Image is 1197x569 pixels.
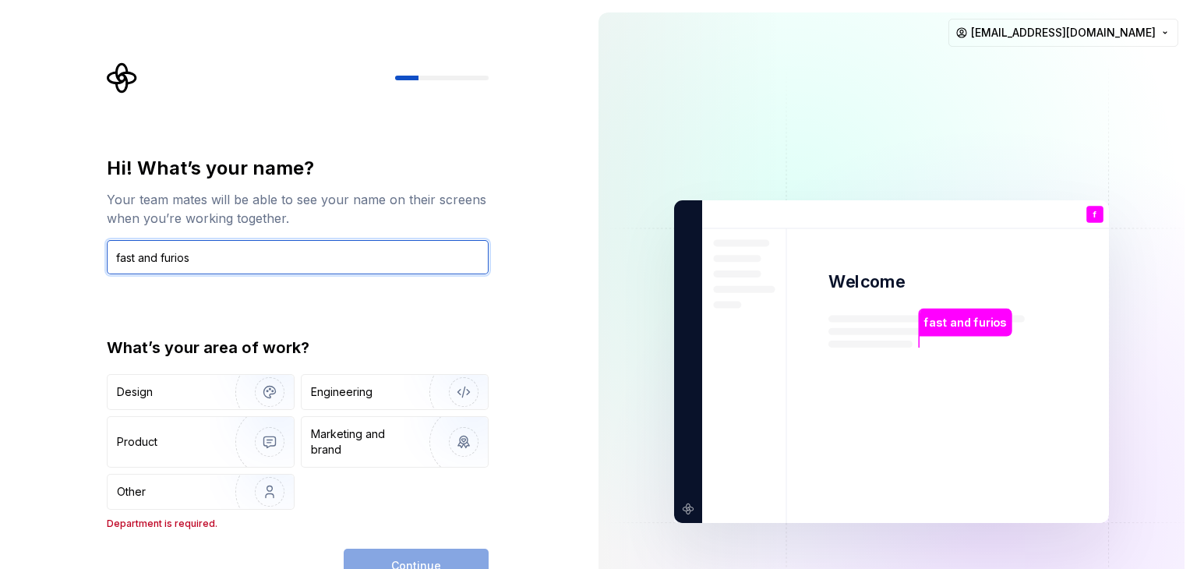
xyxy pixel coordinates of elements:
div: Your team mates will be able to see your name on their screens when you’re working together. [107,190,489,228]
div: Engineering [311,384,373,400]
p: f [1093,210,1096,219]
div: Hi! What’s your name? [107,156,489,181]
p: fast and furios [923,314,1006,331]
p: Welcome [828,270,905,293]
svg: Supernova Logo [107,62,138,94]
div: Marketing and brand [311,426,416,458]
input: Han Solo [107,240,489,274]
button: [EMAIL_ADDRESS][DOMAIN_NAME] [948,19,1178,47]
div: Product [117,434,157,450]
div: Other [117,484,146,500]
div: What’s your area of work? [107,337,489,359]
p: Department is required. [107,518,489,530]
span: [EMAIL_ADDRESS][DOMAIN_NAME] [971,25,1156,41]
div: Design [117,384,153,400]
